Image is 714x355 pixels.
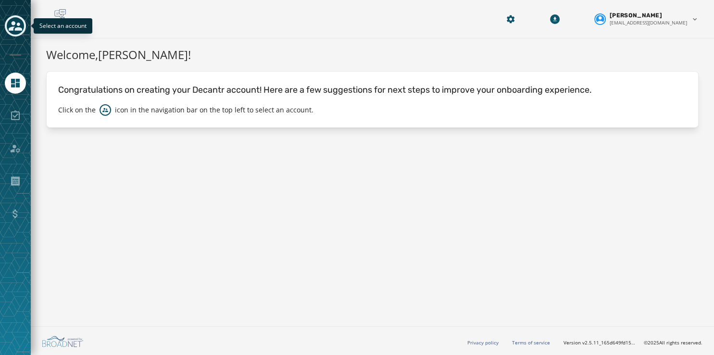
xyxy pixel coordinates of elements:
[5,15,26,37] button: Toggle account select drawer
[39,22,87,30] span: Select an account
[58,83,687,97] p: Congratulations on creating your Decantr account! Here are a few suggestions for next steps to im...
[610,12,662,19] span: [PERSON_NAME]
[467,339,499,346] a: Privacy policy
[502,11,519,28] button: Manage global settings
[644,339,702,346] span: © 2025 All rights reserved.
[5,73,26,94] a: Navigate to Home
[546,11,564,28] button: Download Menu
[564,339,636,346] span: Version
[590,8,702,30] button: User settings
[512,339,550,346] a: Terms of service
[610,19,687,26] span: [EMAIL_ADDRESS][DOMAIN_NAME]
[582,339,636,346] span: v2.5.11_165d649fd1592c218755210ebffa1e5a55c3084e
[46,46,699,63] h1: Welcome, [PERSON_NAME] !
[58,105,96,115] p: Click on the
[115,105,313,115] p: icon in the navigation bar on the top left to select an account.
